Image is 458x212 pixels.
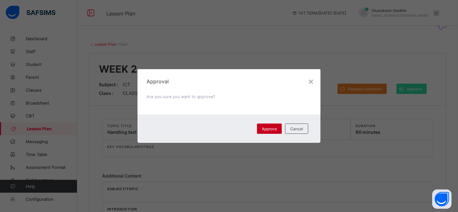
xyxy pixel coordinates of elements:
[308,76,314,87] div: ×
[147,78,312,85] span: Approval
[290,126,303,131] span: Cancel
[147,94,215,99] span: Are you sure you want to approve?
[432,189,452,209] button: Open asap
[262,126,277,131] span: Approve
